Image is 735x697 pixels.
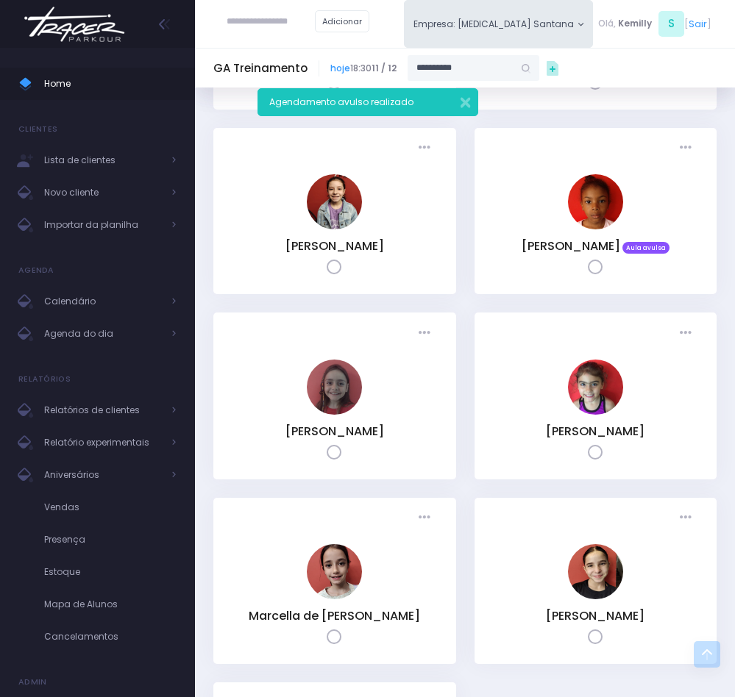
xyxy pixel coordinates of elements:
h4: Relatórios [18,365,71,394]
span: 18:30 [330,62,397,75]
a: [PERSON_NAME] [522,237,620,254]
span: Home [44,74,177,93]
a: Sarah Soares Dorizotti [568,590,623,602]
span: Mapa de Alunos [44,595,177,614]
span: Olá, [598,17,616,30]
a: Laura Varjão [568,220,623,232]
a: Julia Ruggero Rodrigues [307,220,362,232]
span: Cancelamentos [44,627,177,646]
span: Lista de clientes [44,151,162,170]
span: Aniversários [44,465,162,485]
span: Presença [44,530,177,549]
span: Novo cliente [44,183,162,202]
a: [PERSON_NAME] [546,607,645,624]
a: Marcella de [PERSON_NAME] [249,607,420,624]
span: Agendamento avulso realizado [269,96,413,108]
span: S [658,11,684,37]
a: [PERSON_NAME] [546,423,645,440]
strong: 11 / 12 [372,62,397,74]
img: Lívia Denz Machado Borges [307,360,362,415]
h5: GA Treinamento [213,62,308,75]
span: Calendário [44,292,162,311]
span: Kemilly [618,17,652,30]
h4: Admin [18,668,47,697]
span: Vendas [44,498,177,517]
a: [PERSON_NAME] [285,237,384,254]
a: Sair [689,17,707,31]
a: Adicionar [315,10,369,32]
img: MILENA GERLIN DOS SANTOS [568,360,623,415]
span: Aula avulsa [622,242,670,254]
a: Lívia Denz Machado Borges [307,405,362,418]
span: Agenda do dia [44,324,162,343]
a: [PERSON_NAME] [285,423,384,440]
span: Estoque [44,562,177,582]
div: [ ] [593,9,717,39]
span: Relatórios de clientes [44,401,162,420]
h4: Clientes [18,115,57,144]
h4: Agenda [18,256,54,285]
img: Sarah Soares Dorizotti [568,544,623,599]
img: Marcella de Francesco Saavedra [307,544,362,599]
a: hoje [330,62,350,74]
a: Marcella de Francesco Saavedra [307,590,362,602]
a: MILENA GERLIN DOS SANTOS [568,405,623,418]
span: Importar da planilha [44,215,162,235]
img: Julia Ruggero Rodrigues [307,174,362,229]
span: Relatório experimentais [44,433,162,452]
img: Laura Varjão [568,174,623,229]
